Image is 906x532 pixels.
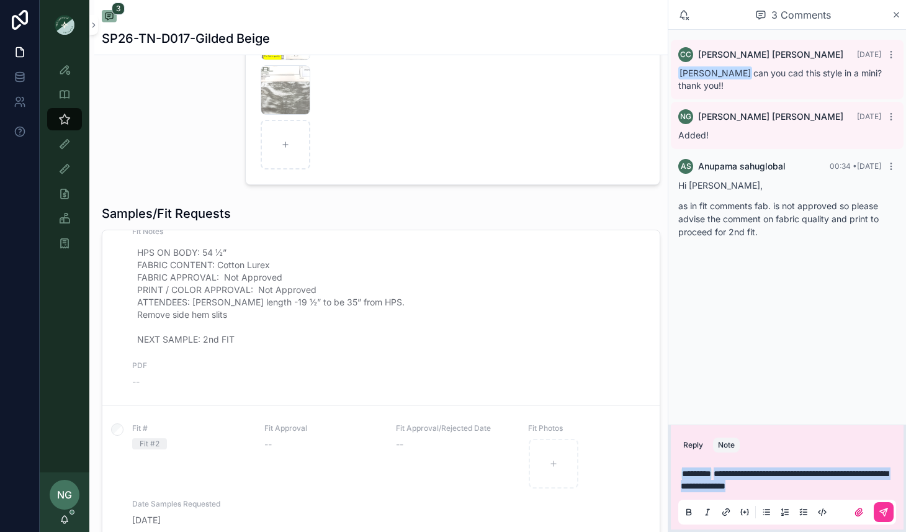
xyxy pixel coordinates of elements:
[132,376,140,388] span: --
[57,487,72,502] span: NG
[678,130,709,140] span: Added!
[857,112,881,121] span: [DATE]
[680,112,691,122] span: NG
[137,246,640,346] span: HPS ON BODY: 54 ½” FABRIC CONTENT: Cotton Lurex FABRIC APPROVAL: Not Approved PRINT / COLOR APPRO...
[102,205,231,222] h1: Samples/Fit Requests
[264,423,382,433] span: Fit Approval
[396,438,403,451] span: --
[132,514,249,526] span: [DATE]
[264,438,272,451] span: --
[830,161,881,171] span: 00:34 • [DATE]
[678,66,752,79] span: [PERSON_NAME]
[132,423,249,433] span: Fit #
[698,160,786,173] span: Anupama sahuglobal
[132,499,249,509] span: Date Samples Requested
[698,48,843,61] span: [PERSON_NAME] [PERSON_NAME]
[396,423,513,433] span: Fit Approval/Rejected Date
[713,438,740,453] button: Note
[55,15,74,35] img: App logo
[681,161,691,171] span: As
[678,438,708,453] button: Reply
[680,50,691,60] span: CC
[678,199,896,238] p: as in fit comments fab. is not approved so please advise the comment on fabric quality and print ...
[678,68,882,91] span: can you cad this style in a mini? thank you!!
[102,10,117,25] button: 3
[112,2,125,15] span: 3
[132,227,645,237] span: Fit Notes
[132,361,249,371] span: PDF
[40,50,89,271] div: scrollable content
[140,438,159,449] div: Fit #2
[771,7,831,22] span: 3 Comments
[698,110,843,123] span: [PERSON_NAME] [PERSON_NAME]
[718,440,735,450] div: Note
[857,50,881,59] span: [DATE]
[102,30,270,47] h1: SP26-TN-D017-Gilded Beige
[678,179,896,192] p: Hi [PERSON_NAME],
[528,423,645,433] span: Fit Photos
